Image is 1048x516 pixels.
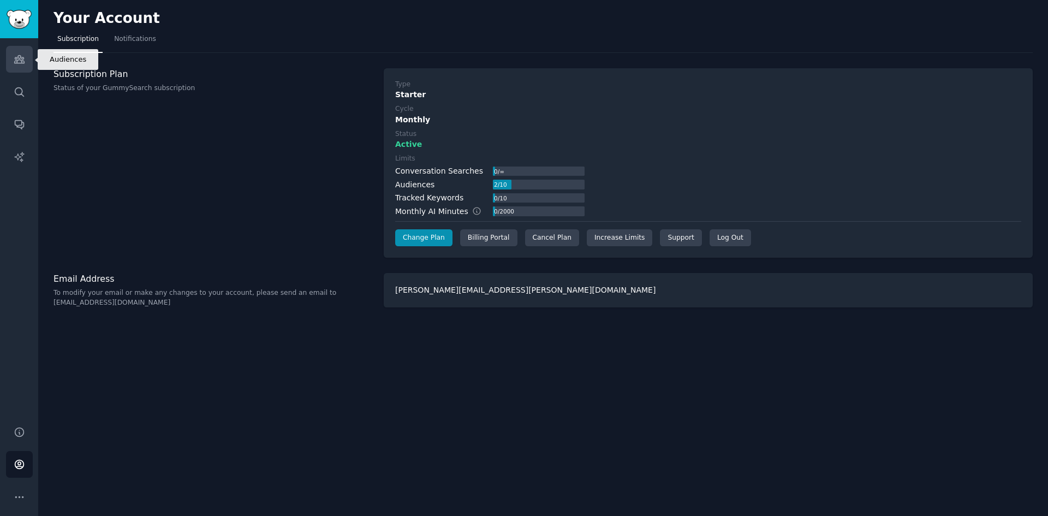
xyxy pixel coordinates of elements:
[587,229,653,247] a: Increase Limits
[395,114,1021,126] div: Monthly
[57,34,99,44] span: Subscription
[395,139,422,150] span: Active
[53,84,372,93] p: Status of your GummySearch subscription
[395,154,415,164] div: Limits
[7,10,32,29] img: GummySearch logo
[493,180,508,189] div: 2 / 10
[525,229,579,247] div: Cancel Plan
[53,10,160,27] h2: Your Account
[384,273,1033,307] div: [PERSON_NAME][EMAIL_ADDRESS][PERSON_NAME][DOMAIN_NAME]
[395,206,493,217] div: Monthly AI Minutes
[53,288,372,307] p: To modify your email or make any changes to your account, please send an email to [EMAIL_ADDRESS]...
[493,193,508,203] div: 0 / 10
[114,34,156,44] span: Notifications
[493,167,505,176] div: 0 / ∞
[395,229,452,247] a: Change Plan
[460,229,517,247] div: Billing Portal
[395,179,434,191] div: Audiences
[110,31,160,53] a: Notifications
[493,206,515,216] div: 0 / 2000
[710,229,751,247] div: Log Out
[395,89,1021,100] div: Starter
[395,104,413,114] div: Cycle
[395,129,416,139] div: Status
[395,80,410,90] div: Type
[395,165,483,177] div: Conversation Searches
[53,273,372,284] h3: Email Address
[53,31,103,53] a: Subscription
[395,192,463,204] div: Tracked Keywords
[660,229,701,247] a: Support
[53,68,372,80] h3: Subscription Plan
